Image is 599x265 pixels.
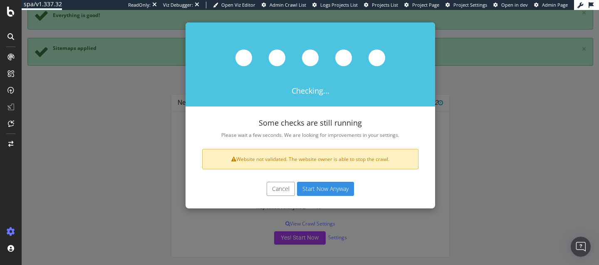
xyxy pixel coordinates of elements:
p: Please wait a few seconds. We are looking for improvements in your settings. [181,121,397,129]
a: Open Viz Editor [213,2,255,8]
a: Open in dev [493,2,528,8]
div: Website not validated. The website owner is able to stop the crawl. [181,139,397,159]
a: Projects List [364,2,398,8]
span: Project Settings [453,2,487,8]
span: Admin Crawl List [270,2,306,8]
a: Project Page [404,2,439,8]
a: Admin Crawl List [262,2,306,8]
h4: Some checks are still running [181,109,397,117]
span: Open Viz Editor [221,2,255,8]
div: ReadOnly: [128,2,151,8]
span: Projects List [372,2,398,8]
span: Admin Page [542,2,568,8]
a: Logs Projects List [312,2,358,8]
div: Checking... [164,12,413,97]
a: Admin Page [534,2,568,8]
div: Viz Debugger: [163,2,193,8]
button: Start Now Anyway [275,172,332,186]
div: Open Intercom Messenger [571,237,591,257]
a: Project Settings [446,2,487,8]
button: Cancel [245,172,273,186]
span: Logs Projects List [320,2,358,8]
span: Open in dev [501,2,528,8]
span: Project Page [412,2,439,8]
